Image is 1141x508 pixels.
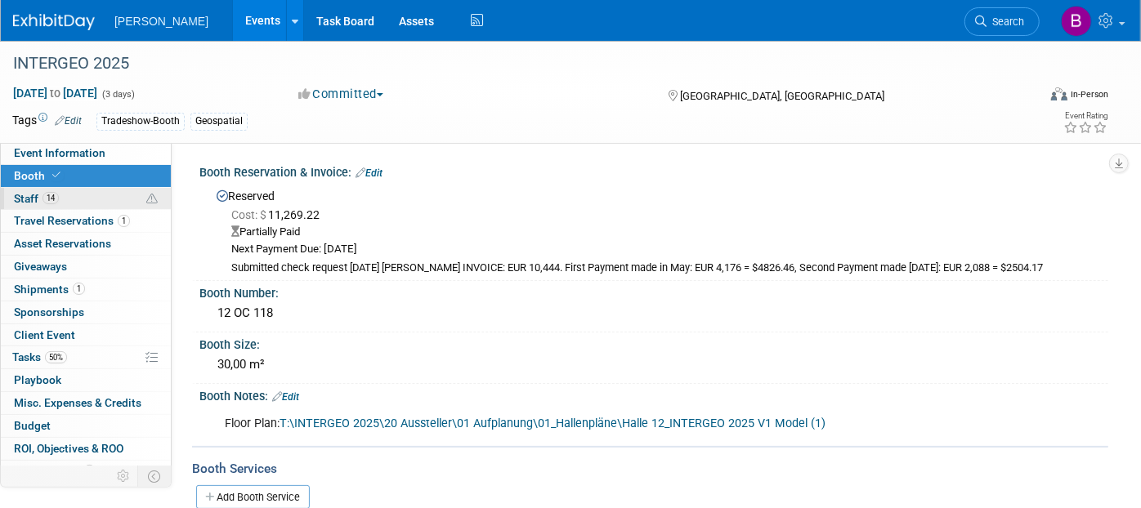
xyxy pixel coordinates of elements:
[1,165,171,187] a: Booth
[1070,88,1108,100] div: In-Person
[14,373,61,386] span: Playbook
[12,112,82,131] td: Tags
[138,466,172,487] td: Toggle Event Tabs
[212,352,1096,377] div: 30,00 m²
[47,87,63,100] span: to
[199,332,1108,353] div: Booth Size:
[231,261,1096,275] div: Submitted check request [DATE] [PERSON_NAME] INVOICE: EUR 10,444. First Payment made in May: EUR ...
[280,417,826,430] a: T:\INTERGEO 2025\20 Aussteller\01 Aufplanung\01_Hallenpläne\Halle 12_INTERGEO 2025 V1 Model (1)
[101,89,135,100] span: (3 days)
[1,415,171,437] a: Budget
[1,392,171,414] a: Misc. Expenses & Credits
[83,465,96,477] span: 4
[14,237,111,250] span: Asset Reservations
[14,442,123,455] span: ROI, Objectives & ROO
[14,192,59,205] span: Staff
[964,7,1040,36] a: Search
[1,324,171,346] a: Client Event
[680,90,884,102] span: [GEOGRAPHIC_DATA], [GEOGRAPHIC_DATA]
[1,142,171,164] a: Event Information
[1,461,171,483] a: Attachments4
[14,169,64,182] span: Booth
[14,328,75,341] span: Client Event
[946,85,1109,109] div: Event Format
[1,346,171,368] a: Tasks50%
[192,460,1108,478] div: Booth Services
[118,215,130,227] span: 1
[14,260,67,273] span: Giveaways
[14,283,85,296] span: Shipments
[212,301,1096,326] div: 12 OC 118
[146,192,158,207] span: Potential Scheduling Conflict -- at least one attendee is tagged in another overlapping event.
[14,465,96,478] span: Attachments
[212,184,1096,275] div: Reserved
[1,188,171,210] a: Staff14
[96,113,185,130] div: Tradeshow-Booth
[1,210,171,232] a: Travel Reservations1
[1,301,171,323] a: Sponsorships
[199,160,1108,181] div: Booth Reservation & Invoice:
[114,15,208,28] span: [PERSON_NAME]
[43,192,59,204] span: 14
[231,208,268,221] span: Cost: $
[213,408,932,440] div: Floor Plan:
[14,396,141,409] span: Misc. Expenses & Credits
[272,391,299,403] a: Edit
[14,146,105,159] span: Event Information
[199,281,1108,301] div: Booth Number:
[1051,87,1067,100] img: Format-Inperson.png
[110,466,138,487] td: Personalize Event Tab Strip
[1,279,171,301] a: Shipments1
[199,384,1108,405] div: Booth Notes:
[14,305,84,319] span: Sponsorships
[7,49,1015,78] div: INTERGEO 2025
[231,208,326,221] span: 11,269.22
[293,86,390,103] button: Committed
[1,438,171,460] a: ROI, Objectives & ROO
[1063,112,1107,120] div: Event Rating
[45,351,67,363] span: 50%
[987,16,1024,28] span: Search
[12,350,67,363] span: Tasks
[190,113,248,130] div: Geospatial
[231,225,1096,240] div: Partially Paid
[13,14,95,30] img: ExhibitDay
[1,369,171,391] a: Playbook
[73,283,85,295] span: 1
[231,242,1096,257] div: Next Payment Due: [DATE]
[52,171,60,180] i: Booth reservation complete
[356,167,383,179] a: Edit
[1,233,171,255] a: Asset Reservations
[1061,6,1092,37] img: Buse Onen
[14,419,51,432] span: Budget
[1,256,171,278] a: Giveaways
[14,214,130,227] span: Travel Reservations
[55,115,82,127] a: Edit
[12,86,98,100] span: [DATE] [DATE]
